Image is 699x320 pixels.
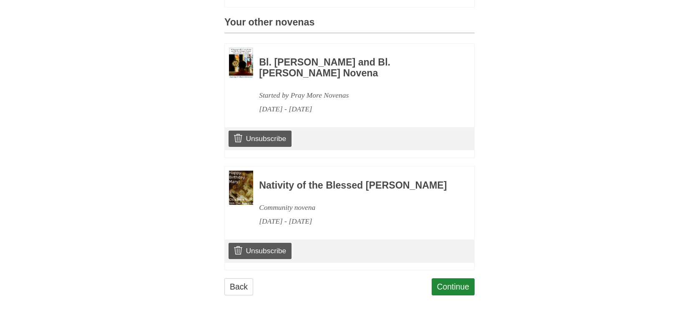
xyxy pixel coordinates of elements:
[259,88,452,102] div: Started by Pray More Novenas
[432,278,475,295] a: Continue
[229,171,253,205] img: Novena image
[259,201,452,214] div: Community novena
[229,48,253,78] img: Novena image
[229,131,292,146] a: Unsubscribe
[229,243,292,259] a: Unsubscribe
[224,278,253,295] a: Back
[259,180,452,191] h3: Nativity of the Blessed [PERSON_NAME]
[224,17,475,33] h3: Your other novenas
[259,214,452,228] div: [DATE] - [DATE]
[259,57,452,78] h3: Bl. [PERSON_NAME] and Bl. [PERSON_NAME] Novena
[259,102,452,116] div: [DATE] - [DATE]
